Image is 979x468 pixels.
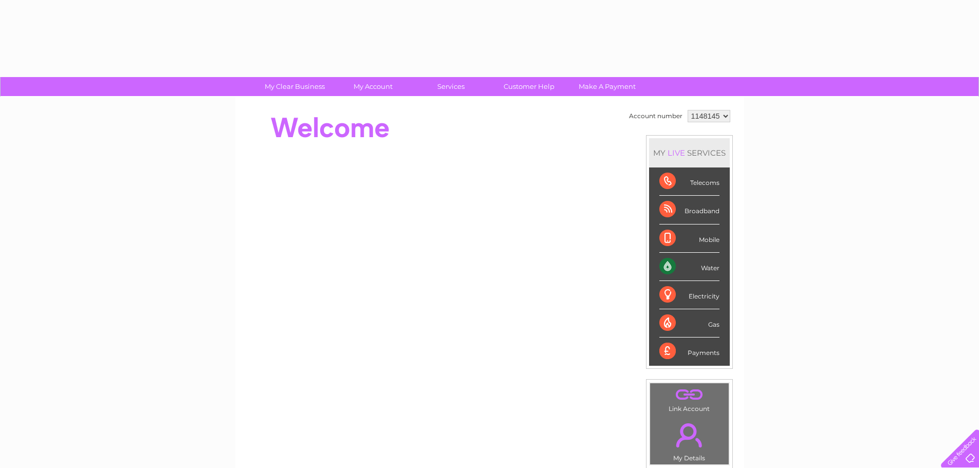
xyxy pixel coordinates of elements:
[666,148,687,158] div: LIVE
[653,417,726,453] a: .
[330,77,415,96] a: My Account
[659,196,719,224] div: Broadband
[659,338,719,365] div: Payments
[659,309,719,338] div: Gas
[659,224,719,253] div: Mobile
[650,415,729,465] td: My Details
[653,386,726,404] a: .
[626,107,685,125] td: Account number
[659,167,719,196] div: Telecoms
[649,138,730,167] div: MY SERVICES
[659,253,719,281] div: Water
[487,77,571,96] a: Customer Help
[659,281,719,309] div: Electricity
[409,77,493,96] a: Services
[650,383,729,415] td: Link Account
[565,77,650,96] a: Make A Payment
[252,77,337,96] a: My Clear Business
